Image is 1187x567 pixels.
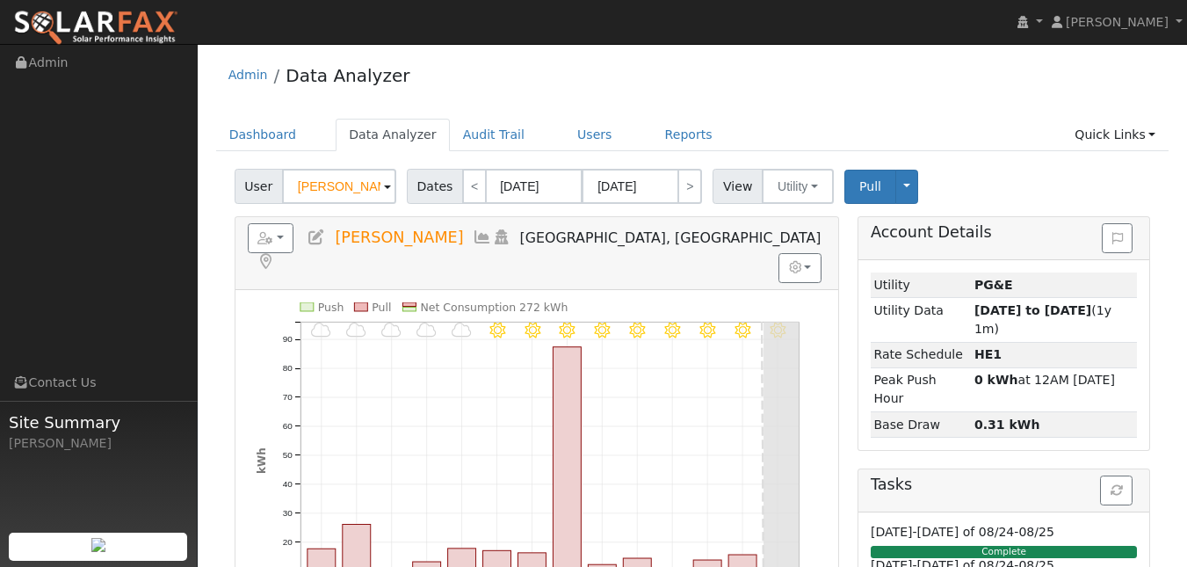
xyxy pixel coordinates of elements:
[452,323,472,338] i: 8/19 - Cloudy
[216,119,310,151] a: Dashboard
[9,434,188,453] div: [PERSON_NAME]
[346,323,366,338] i: 8/16 - Cloudy
[489,323,505,338] i: 8/20 - Clear
[871,367,971,411] td: Peak Push Hour
[560,323,575,338] i: 8/22 - Clear
[974,418,1040,432] strong: 0.31 kWh
[416,323,437,338] i: 8/18 - Cloudy
[283,508,293,518] text: 30
[307,229,326,246] a: Edit User (36497)
[283,450,293,460] text: 50
[871,546,1137,558] div: Complete
[257,253,276,271] a: Map
[283,479,293,489] text: 40
[520,229,821,246] span: [GEOGRAPHIC_DATA], [GEOGRAPHIC_DATA]
[871,525,1137,540] h6: [DATE]-[DATE] of 08/24-08/25
[1066,15,1169,29] span: [PERSON_NAME]
[420,301,568,314] text: Net Consumption 272 kWh
[1100,476,1133,505] button: Refresh
[336,119,450,151] a: Data Analyzer
[318,301,344,314] text: Push
[1102,223,1133,253] button: Issue History
[335,229,463,246] span: [PERSON_NAME]
[677,169,702,204] a: >
[871,223,1137,242] h5: Account Details
[871,298,971,342] td: Utility Data
[735,323,751,338] i: 8/27 - Clear
[473,229,492,246] a: Multi-Series Graph
[713,169,763,204] span: View
[665,323,681,338] i: 8/25 - Clear
[311,323,331,338] i: 8/15 - Cloudy
[974,278,1013,292] strong: ID: 17238822, authorized: 08/29/25
[91,538,105,552] img: retrieve
[283,334,293,344] text: 90
[13,10,178,47] img: SolarFax
[525,323,540,338] i: 8/21 - Clear
[228,68,268,82] a: Admin
[652,119,726,151] a: Reports
[974,347,1002,361] strong: J
[974,303,1091,317] strong: [DATE] to [DATE]
[9,411,188,434] span: Site Summary
[282,169,396,204] input: Select a User
[407,169,463,204] span: Dates
[871,411,971,437] td: Base Draw
[283,363,293,373] text: 80
[1061,119,1169,151] a: Quick Links
[462,169,487,204] a: <
[256,447,268,474] text: kWh
[595,323,611,338] i: 8/23 - Clear
[762,169,834,204] button: Utility
[492,229,511,246] a: Login As (last Never)
[372,301,391,314] text: Pull
[700,323,716,338] i: 8/26 - Clear
[871,273,971,298] td: Utility
[871,476,1137,494] h5: Tasks
[283,421,293,431] text: 60
[381,323,402,338] i: 8/17 - Cloudy
[859,179,881,193] span: Pull
[974,373,1018,387] strong: 0 kWh
[871,342,971,367] td: Rate Schedule
[971,367,1137,411] td: at 12AM [DATE]
[283,392,293,402] text: 70
[286,65,409,86] a: Data Analyzer
[564,119,626,151] a: Users
[844,170,896,204] button: Pull
[450,119,538,151] a: Audit Trail
[974,303,1111,336] span: (1y 1m)
[630,323,646,338] i: 8/24 - Clear
[283,537,293,547] text: 20
[235,169,283,204] span: User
